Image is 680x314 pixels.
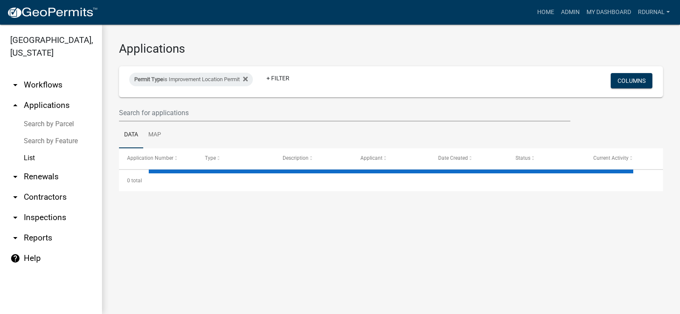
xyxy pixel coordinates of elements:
[197,148,275,169] datatable-header-cell: Type
[127,155,173,161] span: Application Number
[134,76,163,82] span: Permit Type
[516,155,530,161] span: Status
[10,192,20,202] i: arrow_drop_down
[534,4,558,20] a: Home
[10,253,20,263] i: help
[583,4,635,20] a: My Dashboard
[283,155,309,161] span: Description
[611,73,652,88] button: Columns
[119,170,663,191] div: 0 total
[260,71,296,86] a: + Filter
[10,172,20,182] i: arrow_drop_down
[430,148,507,169] datatable-header-cell: Date Created
[585,148,663,169] datatable-header-cell: Current Activity
[593,155,629,161] span: Current Activity
[10,80,20,90] i: arrow_drop_down
[205,155,216,161] span: Type
[119,42,663,56] h3: Applications
[119,122,143,149] a: Data
[635,4,673,20] a: rdurnal
[360,155,382,161] span: Applicant
[10,233,20,243] i: arrow_drop_down
[558,4,583,20] a: Admin
[143,122,166,149] a: Map
[10,100,20,110] i: arrow_drop_up
[119,104,570,122] input: Search for applications
[438,155,468,161] span: Date Created
[129,73,253,86] div: is Improvement Location Permit
[275,148,352,169] datatable-header-cell: Description
[10,212,20,223] i: arrow_drop_down
[352,148,430,169] datatable-header-cell: Applicant
[507,148,585,169] datatable-header-cell: Status
[119,148,197,169] datatable-header-cell: Application Number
